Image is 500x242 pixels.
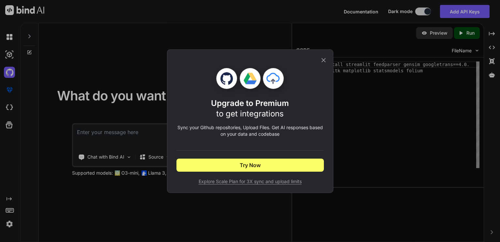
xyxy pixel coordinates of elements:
span: to get integrations [216,109,284,118]
h1: Upgrade to Premium [211,98,289,119]
span: Explore Scale Plan for 3X sync and upload limits [176,178,324,185]
span: Try Now [240,161,261,169]
button: Try Now [176,159,324,172]
p: Sync your Github repositories, Upload Files. Get AI responses based on your data and codebase [176,124,324,137]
